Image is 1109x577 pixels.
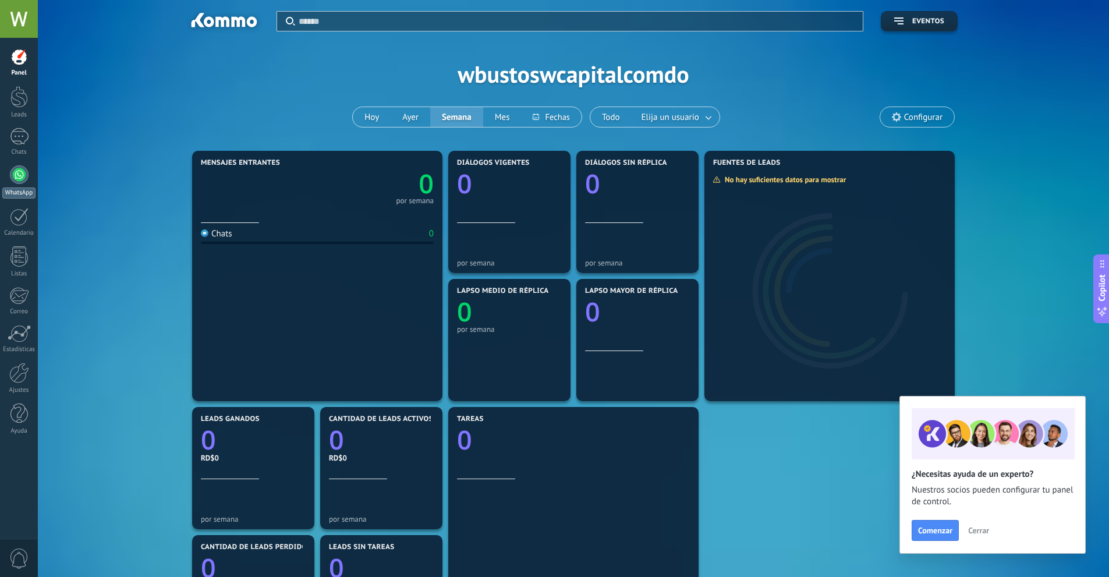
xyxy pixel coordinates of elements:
button: Elija un usuario [632,107,720,127]
span: Cantidad de leads activos [329,415,433,423]
text: 0 [201,422,216,458]
text: 0 [457,294,472,330]
button: Fechas [521,107,581,127]
div: Ajustes [2,387,36,394]
span: Lapso medio de réplica [457,287,549,295]
span: Nuestros socios pueden configurar tu panel de control. [912,484,1073,508]
text: 0 [585,294,600,330]
span: Eventos [912,17,944,26]
div: por semana [585,259,690,267]
span: Diálogos sin réplica [585,159,667,167]
div: por semana [396,198,434,204]
button: Todo [590,107,632,127]
span: Cerrar [968,526,989,534]
div: No hay suficientes datos para mostrar [713,175,854,185]
span: Lapso mayor de réplica [585,287,678,295]
div: por semana [329,515,434,523]
span: Leads sin tareas [329,543,394,551]
span: Leads ganados [201,415,260,423]
div: 0 [429,228,434,239]
div: Ayuda [2,427,36,435]
text: 0 [419,166,434,201]
span: Cantidad de leads perdidos [201,543,311,551]
a: 0 [201,422,306,458]
h2: ¿Necesitas ayuda de un experto? [912,469,1073,480]
button: Ayer [391,107,430,127]
span: Mensajes entrantes [201,159,280,167]
div: Leads [2,111,36,119]
div: Calendario [2,229,36,237]
div: por semana [457,325,562,334]
div: WhatsApp [2,187,36,199]
span: Diálogos vigentes [457,159,530,167]
span: Fuentes de leads [713,159,781,167]
div: Estadísticas [2,346,36,353]
button: Cerrar [963,522,994,539]
span: Elija un usuario [639,109,701,125]
text: 0 [457,422,472,458]
button: Mes [483,107,522,127]
div: RD$0 [329,453,434,463]
div: Correo [2,308,36,316]
button: Hoy [353,107,391,127]
div: Chats [2,148,36,156]
div: por semana [201,515,306,523]
span: Configurar [904,112,943,122]
button: Comenzar [912,520,959,541]
button: Semana [430,107,483,127]
text: 0 [457,166,472,201]
span: Tareas [457,415,484,423]
text: 0 [329,422,344,458]
div: Chats [201,228,232,239]
span: Copilot [1096,274,1108,301]
div: RD$0 [201,453,306,463]
div: Panel [2,69,36,77]
a: 0 [457,422,690,458]
img: Chats [201,229,208,237]
div: por semana [457,259,562,267]
text: 0 [585,166,600,201]
button: Eventos [881,11,958,31]
a: 0 [329,422,434,458]
div: Listas [2,270,36,278]
a: 0 [317,166,434,201]
span: Comenzar [918,526,952,534]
